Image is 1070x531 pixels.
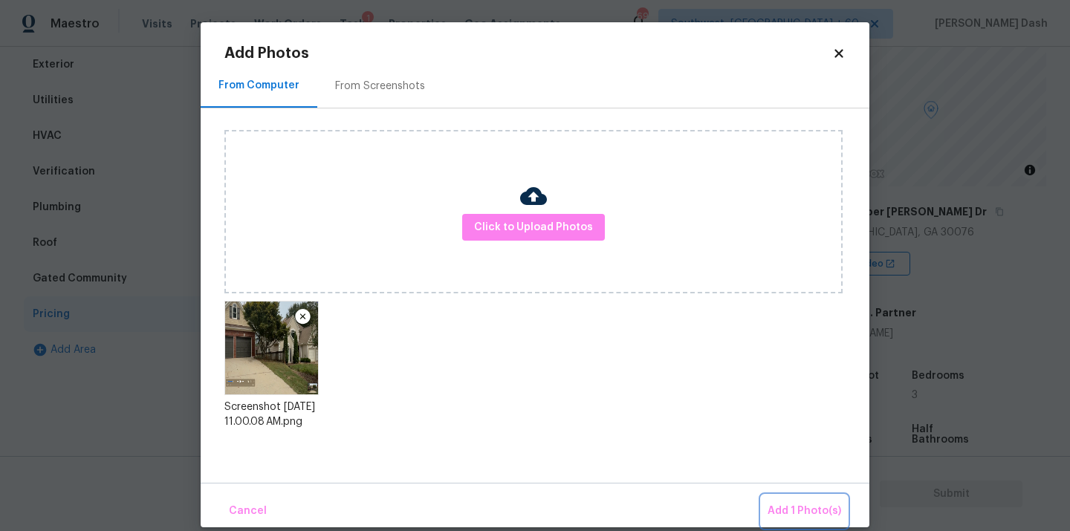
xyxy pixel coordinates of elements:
[462,214,605,241] button: Click to Upload Photos
[224,46,832,61] h2: Add Photos
[223,495,273,527] button: Cancel
[474,218,593,237] span: Click to Upload Photos
[768,502,841,521] span: Add 1 Photo(s)
[520,183,547,209] img: Cloud Upload Icon
[229,502,267,521] span: Cancel
[762,495,847,527] button: Add 1 Photo(s)
[335,79,425,94] div: From Screenshots
[218,78,299,93] div: From Computer
[224,400,319,429] div: Screenshot [DATE] 11.00.08 AM.png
